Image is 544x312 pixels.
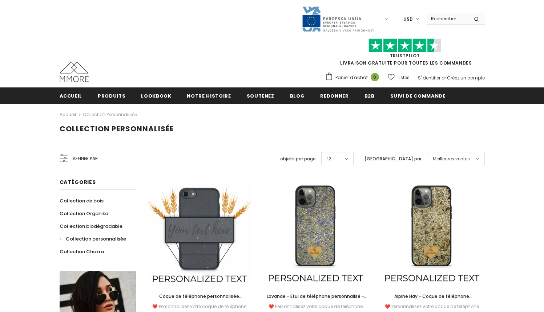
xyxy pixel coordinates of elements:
label: objets par page [280,155,316,163]
a: Collection Chakra [60,245,104,258]
a: soutenez [247,87,274,104]
a: Accueil [60,110,76,119]
span: Collection Organika [60,210,108,217]
a: Collection personnalisée [60,233,126,245]
span: LIVRAISON GRATUITE POUR TOUTES LES COMMANDES [325,42,485,66]
span: Accueil [60,93,82,99]
span: Collection biodégradable [60,223,122,230]
span: Alpine Hay - Coque de téléphone personnalisée - Cadeau personnalisé [389,293,474,307]
span: Coque de téléphone personnalisée biodégradable - Noire [159,293,242,307]
span: 0 [371,73,379,81]
a: Collection Organika [60,207,108,220]
span: Collection personnalisée [66,235,126,242]
span: Collection personnalisée [60,124,174,134]
label: [GEOGRAPHIC_DATA] par [364,155,422,163]
a: Notre histoire [187,87,231,104]
span: Notre histoire [187,93,231,99]
a: Produits [98,87,125,104]
a: Panier d'achat 0 [325,72,383,83]
a: Collection biodégradable [60,220,122,233]
span: Collection de bois [60,197,104,204]
span: Listes [398,74,410,81]
a: Créez un compte [447,75,485,81]
span: Collection Chakra [60,248,104,255]
span: Panier d'achat [335,74,368,81]
input: Search Site [427,13,468,24]
img: Javni Razpis [302,6,374,32]
a: Coque de téléphone personnalisée biodégradable - Noire [147,292,252,300]
a: Collection personnalisée [83,111,137,118]
span: Affiner par [73,155,98,163]
a: Suivi de commande [390,87,446,104]
img: Cas MMORE [60,62,89,82]
a: B2B [364,87,375,104]
span: USD [403,16,413,23]
span: Redonner [320,93,348,99]
span: Blog [290,93,305,99]
a: Lookbook [141,87,171,104]
a: Blog [290,87,305,104]
a: Accueil [60,87,82,104]
a: Alpine Hay - Coque de téléphone personnalisée - Cadeau personnalisé [379,292,484,300]
a: S'identifier [418,75,440,81]
span: Suivi de commande [390,93,446,99]
span: or [442,75,446,81]
span: B2B [364,93,375,99]
img: Faites confiance aux étoiles pilotes [368,38,441,53]
span: Meilleures ventes [433,155,470,163]
a: Redonner [320,87,348,104]
span: Catégories [60,178,96,186]
a: Lavande - Etui de téléphone personnalisé - Cadeau personnalisé [263,292,368,300]
span: Produits [98,93,125,99]
a: Collection de bois [60,194,104,207]
a: TrustPilot [390,53,420,59]
span: soutenez [247,93,274,99]
span: Lookbook [141,93,171,99]
span: Lavande - Etui de téléphone personnalisé - Cadeau personnalisé [267,293,367,307]
a: Listes [388,71,410,84]
a: Javni Razpis [302,16,374,22]
span: 12 [327,155,331,163]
